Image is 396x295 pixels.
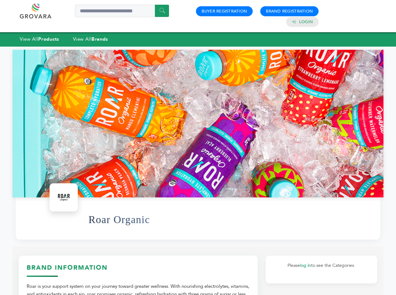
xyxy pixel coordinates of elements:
[88,204,150,235] h1: Roar Organic
[92,36,108,42] strong: Brands
[27,263,250,277] h3: Brand Information
[266,8,313,14] a: Brand Registration
[75,5,169,17] input: Search a product or brand...
[51,185,76,210] img: Roar Organic Logo
[38,36,59,42] strong: Products
[300,262,311,268] a: log in
[272,262,371,269] p: Please to see the Categories.
[20,36,59,42] a: View AllProducts
[73,36,108,42] a: View AllBrands
[299,19,313,25] a: Login
[202,8,247,14] a: Buyer Registration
